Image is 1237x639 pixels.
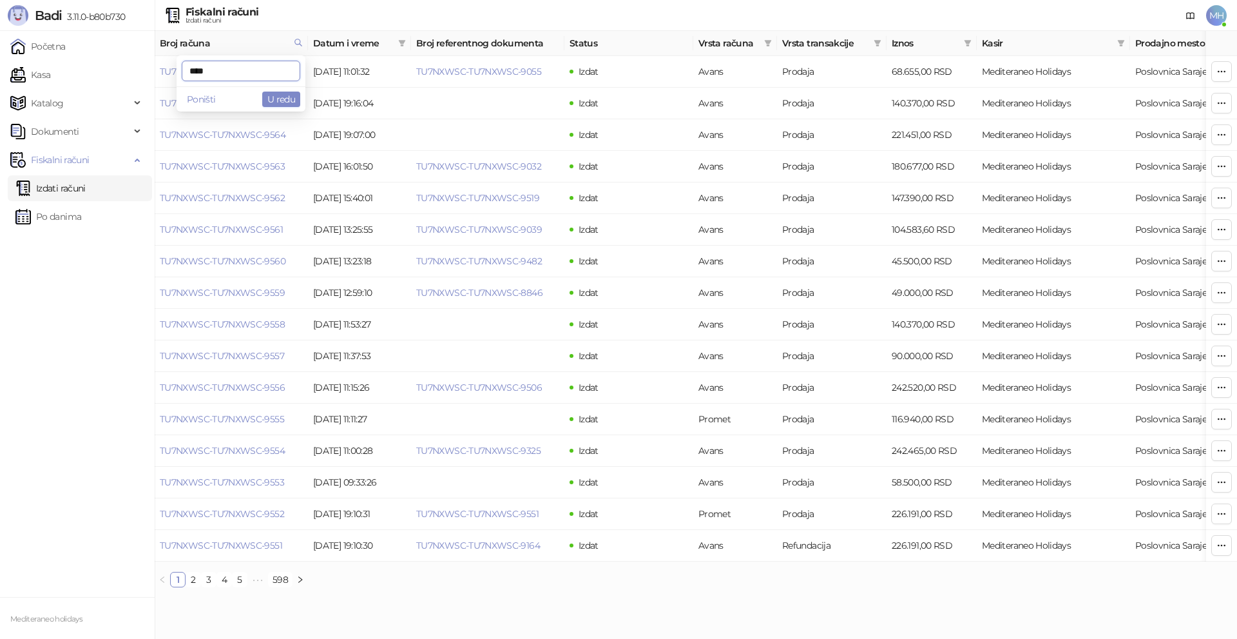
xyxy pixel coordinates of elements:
[693,309,777,340] td: Avans
[777,340,887,372] td: Prodaja
[15,175,86,201] a: Izdati računi
[10,62,50,88] a: Kasa
[964,39,972,47] span: filter
[977,246,1130,277] td: Mediteraneo Holidays
[579,508,599,520] span: Izdat
[579,477,599,488] span: Izdat
[160,382,285,393] a: TU7NXWSC-TU7NXWSC-9556
[977,435,1130,467] td: Mediteraneo Holidays
[308,214,411,246] td: [DATE] 13:25:55
[416,224,542,235] a: TU7NXWSC-TU7NXWSC-9039
[160,66,285,77] a: TU7NXWSC-TU7NXWSC-9566
[308,498,411,530] td: [DATE] 19:10:31
[411,31,564,56] th: Broj referentnog dokumenta
[160,319,285,330] a: TU7NXWSC-TU7NXWSC-9558
[232,572,247,587] li: 5
[693,435,777,467] td: Avans
[777,246,887,277] td: Prodaja
[396,34,408,53] span: filter
[887,214,977,246] td: 104.583,60 RSD
[171,573,185,587] a: 1
[777,467,887,498] td: Prodaja
[416,382,542,393] a: TU7NXWSC-TU7NXWSC-9506
[887,182,977,214] td: 147.390,00 RSD
[160,36,289,50] span: Broj računa
[977,340,1130,372] td: Mediteraneo Holidays
[268,572,292,587] li: 598
[262,92,300,107] button: U redu
[10,614,82,624] small: Mediteraneo holidays
[217,573,231,587] a: 4
[777,372,887,404] td: Prodaja
[155,530,308,562] td: TU7NXWSC-TU7NXWSC-9551
[308,467,411,498] td: [DATE] 09:33:26
[977,119,1130,151] td: Mediteraneo Holidays
[416,287,542,299] a: TU7NXWSC-TU7NXWSC-8846
[693,404,777,435] td: Promet
[155,119,308,151] td: TU7NXWSC-TU7NXWSC-9564
[693,119,777,151] td: Avans
[155,572,170,587] button: left
[160,97,285,109] a: TU7NXWSC-TU7NXWSC-9565
[693,277,777,309] td: Avans
[887,88,977,119] td: 140.370,00 RSD
[1117,39,1125,47] span: filter
[887,530,977,562] td: 226.191,00 RSD
[887,435,977,467] td: 242.465,00 RSD
[416,161,541,172] a: TU7NXWSC-TU7NXWSC-9032
[579,445,599,457] span: Izdat
[308,277,411,309] td: [DATE] 12:59:10
[579,66,599,77] span: Izdat
[693,372,777,404] td: Avans
[777,277,887,309] td: Prodaja
[247,572,268,587] span: •••
[308,246,411,277] td: [DATE] 13:23:18
[961,34,974,53] span: filter
[158,576,166,584] span: left
[977,467,1130,498] td: Mediteraneo Holidays
[155,31,308,56] th: Broj računa
[977,151,1130,182] td: Mediteraneo Holidays
[160,224,283,235] a: TU7NXWSC-TU7NXWSC-9561
[308,151,411,182] td: [DATE] 16:01:50
[15,204,81,230] a: Po danima
[977,372,1130,404] td: Mediteraneo Holidays
[62,11,125,23] span: 3.11.0-b80b730
[155,309,308,340] td: TU7NXWSC-TU7NXWSC-9558
[693,530,777,562] td: Avans
[693,88,777,119] td: Avans
[416,508,539,520] a: TU7NXWSC-TU7NXWSC-9551
[693,246,777,277] td: Avans
[1180,5,1201,26] a: Dokumentacija
[308,182,411,214] td: [DATE] 15:40:01
[160,129,285,141] a: TU7NXWSC-TU7NXWSC-9564
[579,129,599,141] span: Izdat
[416,66,541,77] a: TU7NXWSC-TU7NXWSC-9055
[777,530,887,562] td: Refundacija
[777,498,887,530] td: Prodaja
[977,31,1130,56] th: Kasir
[693,214,777,246] td: Avans
[777,214,887,246] td: Prodaja
[693,340,777,372] td: Avans
[269,573,292,587] a: 598
[155,182,308,214] td: TU7NXWSC-TU7NXWSC-9562
[160,255,285,267] a: TU7NXWSC-TU7NXWSC-9560
[202,573,216,587] a: 3
[8,5,28,26] img: Logo
[693,56,777,88] td: Avans
[777,56,887,88] td: Prodaja
[579,540,599,551] span: Izdat
[186,572,201,587] li: 2
[579,382,599,393] span: Izdat
[693,498,777,530] td: Promet
[693,31,777,56] th: Vrsta računa
[308,404,411,435] td: [DATE] 11:11:27
[777,119,887,151] td: Prodaja
[186,573,200,587] a: 2
[579,255,599,267] span: Izdat
[155,572,170,587] li: Prethodna strana
[186,7,258,17] div: Fiskalni računi
[155,404,308,435] td: TU7NXWSC-TU7NXWSC-9555
[155,246,308,277] td: TU7NXWSC-TU7NXWSC-9560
